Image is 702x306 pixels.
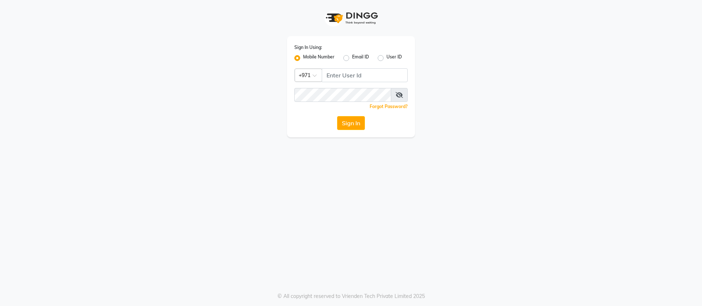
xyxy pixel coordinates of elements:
[337,116,365,130] button: Sign In
[322,7,380,29] img: logo1.svg
[352,54,369,62] label: Email ID
[322,68,408,82] input: Username
[370,104,408,109] a: Forgot Password?
[294,44,322,51] label: Sign In Using:
[303,54,335,62] label: Mobile Number
[294,88,391,102] input: Username
[386,54,402,62] label: User ID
